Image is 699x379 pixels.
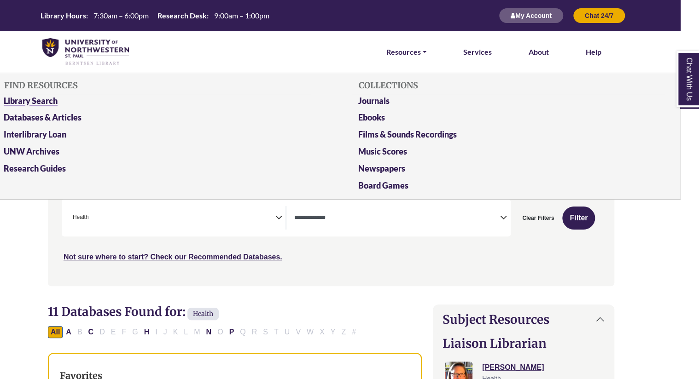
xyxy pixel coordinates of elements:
[351,162,665,179] a: Newspapers
[529,46,549,58] a: About
[203,326,214,338] button: Filter Results N
[42,38,129,66] img: library_home
[73,213,89,222] span: Health
[433,305,614,334] button: Subject Resources
[351,128,665,145] a: Films & Sounds Recordings
[86,326,97,338] button: Filter Results C
[141,326,152,338] button: Filter Results H
[351,94,665,111] a: Journals
[351,179,665,196] a: Board Games
[351,111,665,128] a: Ebooks
[463,46,492,58] a: Services
[499,8,564,23] button: My Account
[93,11,149,20] span: 7:30am – 6:00pm
[443,336,605,350] h2: Liaison Librarian
[37,11,88,20] th: Library Hours:
[37,11,273,21] a: Hours Today
[48,304,186,319] span: 11 Databases Found for:
[69,213,89,222] li: Health
[573,11,625,19] a: Chat 24/7
[573,8,625,23] button: Chat 24/7
[91,215,95,222] textarea: Search
[294,215,500,222] textarea: Search
[586,46,601,58] a: Help
[48,185,614,286] nav: Search filters
[214,11,269,20] span: 9:00am – 1:00pm
[48,327,360,335] div: Alpha-list to filter by first letter of database name
[386,46,426,58] a: Resources
[63,326,74,338] button: Filter Results A
[187,308,219,320] span: Health
[351,145,665,162] a: Music Scores
[499,11,564,19] a: My Account
[482,363,544,371] a: [PERSON_NAME]
[48,326,63,338] button: All
[227,326,237,338] button: Filter Results P
[64,253,282,261] a: Not sure where to start? Check our Recommended Databases.
[351,77,665,94] h5: COLLECTIONS
[562,207,595,230] button: Submit for Search Results
[154,11,209,20] th: Research Desk:
[516,207,560,230] button: Clear Filters
[37,11,273,19] table: Hours Today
